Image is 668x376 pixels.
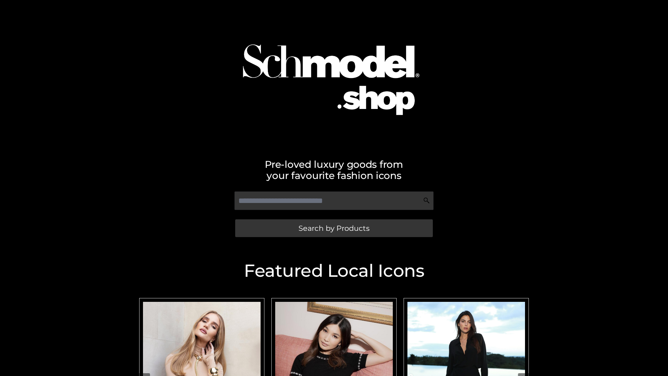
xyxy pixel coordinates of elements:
img: Search Icon [423,197,430,204]
a: Search by Products [235,219,433,237]
span: Search by Products [299,225,369,232]
h2: Pre-loved luxury goods from your favourite fashion icons [136,159,532,181]
h2: Featured Local Icons​ [136,262,532,280]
